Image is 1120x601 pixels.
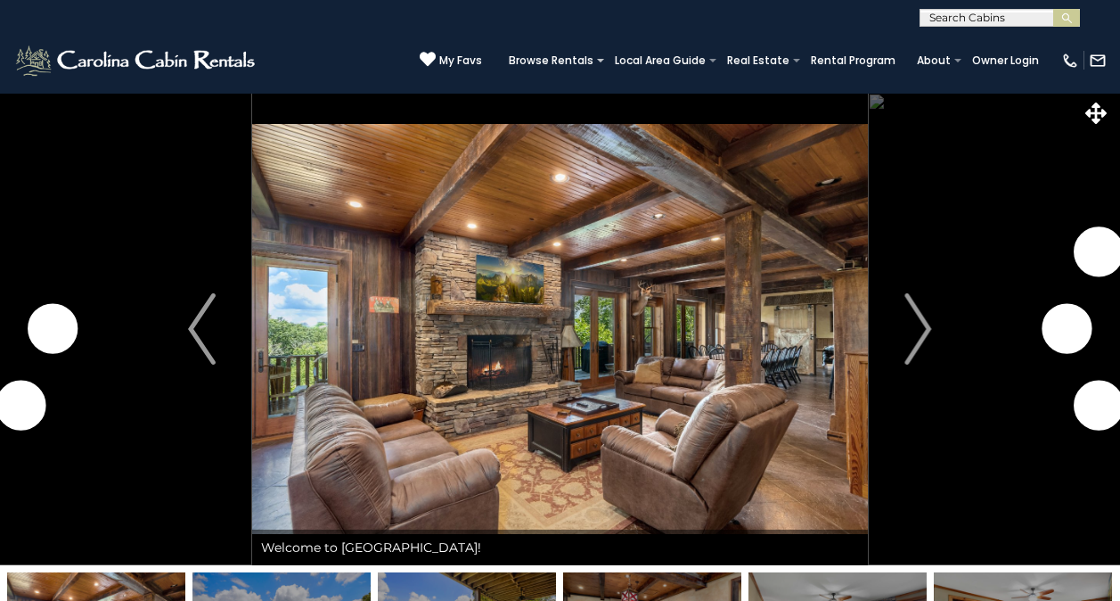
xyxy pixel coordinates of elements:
span: My Favs [439,53,482,69]
a: Real Estate [718,48,798,73]
img: mail-regular-white.png [1089,52,1107,70]
img: White-1-2.png [13,43,260,78]
a: My Favs [420,51,482,70]
a: Browse Rentals [500,48,602,73]
a: About [908,48,960,73]
button: Next [868,93,968,565]
a: Rental Program [802,48,904,73]
div: Welcome to [GEOGRAPHIC_DATA]! [252,530,868,565]
img: arrow [188,293,215,365]
img: arrow [904,293,931,365]
button: Previous [151,93,251,565]
a: Local Area Guide [606,48,715,73]
a: Owner Login [963,48,1048,73]
img: phone-regular-white.png [1061,52,1079,70]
